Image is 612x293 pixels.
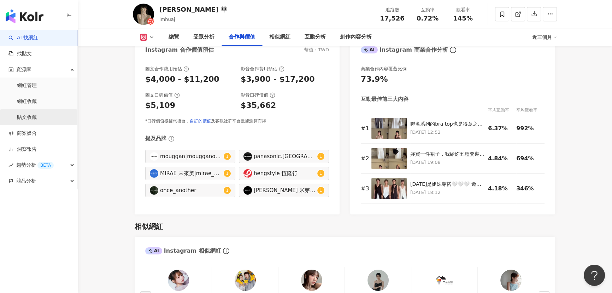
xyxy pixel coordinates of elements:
[304,47,329,53] div: 幣值：TWD
[241,92,275,98] div: 影音口碑價值
[135,222,163,231] div: 相似網紅
[488,155,513,162] div: 4.84%
[500,270,522,291] img: KOL Avatar
[16,173,36,189] span: 競品分析
[410,159,484,166] p: [DATE] 19:08
[361,185,368,193] div: # 3
[417,15,439,22] span: 0.72%
[145,135,166,142] div: 提及品牌
[241,66,284,72] div: 影音合作費用預估
[17,114,37,121] a: 貼文收藏
[361,74,388,85] div: 73.9%
[145,66,189,72] div: 圖文合作費用預估
[224,170,231,177] sup: 1
[361,96,408,103] div: 互動最佳前三大內容
[226,188,229,193] span: 1
[254,153,316,160] div: panasonic.[GEOGRAPHIC_DATA]
[145,74,219,85] div: $4,000 - $11,200
[361,66,407,72] div: 商業合作內容覆蓋比例
[410,181,484,188] div: [DATE]是姐妹穿搭🤍🤍🤍 邀請好朋友來詮釋聯名系列的樣子～ 身高是157 - 167🤣🤣🤣 每套都好愛！ 週二晚上八點也會直播呦！ [DATE] 10:00AM 聯名上市 【6/24～6/3...
[241,100,276,111] div: $35,662
[160,153,222,160] div: mouggan|mougganofficial
[235,270,256,291] img: KOL Avatar
[145,46,214,54] div: Instagram 合作價值預估
[516,125,541,132] div: 992%
[340,33,372,41] div: 創作內容分析
[243,186,252,195] img: KOL Avatar
[243,152,252,161] img: KOL Avatar
[453,15,473,22] span: 145%
[169,33,179,41] div: 總覽
[532,31,557,43] div: 近三個月
[8,163,13,168] span: rise
[410,151,484,158] div: 妳買一件裙子，我給妳五種套裝😎 說好的領巾裙變套裝來啦！！ 這件直筒裙付的領巾，當初就是以大絲巾的方式設計，所以絲巾可以做的，它大部分到可以！ 現在流行的絲巾當上衣，結合超顯瘦的直筒裙，直接變套...
[516,155,541,162] div: 694%
[145,247,162,254] div: AI
[305,33,326,41] div: 互動分析
[226,154,229,159] span: 1
[317,187,324,194] sup: 1
[243,169,252,178] img: KOL Avatar
[145,118,329,124] div: *口碑價值根據您後台， 及客觀社群平台數據測算而得
[224,153,231,160] sup: 1
[159,5,227,14] div: [PERSON_NAME] 華
[410,121,484,128] div: 聯名系列的bra top也是得意之作 真的是最多穿的bra top！！ 用一個簡單的帶子就變化萬千 讓你一週穿四天也沒問題😻😻😻 穿搭全部都是 @mobotw x @imhuaj聯名
[159,17,175,22] span: imhuaj
[160,170,222,177] div: MIRAE 未來美|mirae_skincare
[380,15,404,22] span: 17,526
[584,265,605,286] iframe: Help Scout Beacon - Open
[167,135,175,143] span: info-circle
[145,247,221,255] div: Instagram 相似網紅
[37,162,54,169] div: BETA
[224,187,231,194] sup: 1
[17,82,37,89] a: 網紅管理
[516,107,545,114] div: 平均觀看率
[434,270,455,291] img: KOL Avatar
[241,74,315,85] div: $3,900 - $17,200
[361,155,368,162] div: # 2
[371,148,407,169] img: 妳買一件裙子，我給妳五種套裝😎 說好的領巾裙變套裝來啦！！ 這件直筒裙付的領巾，當初就是以大絲巾的方式設計，所以絲巾可以做的，它大部分到可以！ 現在流行的絲巾當上衣，結合超顯瘦的直筒裙，直接變套...
[145,92,180,98] div: 圖文口碑價值
[410,189,484,196] p: [DATE] 18:12
[150,169,158,178] img: KOL Avatar
[160,186,222,194] div: once_another
[319,154,322,159] span: 1
[361,125,368,132] div: # 1
[488,185,513,193] div: 4.18%
[254,186,316,194] div: [PERSON_NAME] 米芽溫度保養 | MIT
[254,170,316,177] div: hengstyle 恆隆行
[190,119,211,123] a: 自訂的價值
[371,118,407,139] img: 聯名系列的bra top也是得意之作 真的是最多穿的bra top！！ 用一個簡單的帶子就變化萬千 讓你一週穿四天也沒問題😻😻😻 穿搭全部都是 @mobotw x @imhuaj聯名
[133,4,154,25] img: KOL Avatar
[319,188,322,193] span: 1
[449,6,476,13] div: 觀看率
[229,33,255,41] div: 合作與價值
[6,9,43,23] img: logo
[516,185,541,193] div: 346%
[449,46,457,54] span: info-circle
[371,178,407,199] img: 今天是姐妹穿搭🤍🤍🤍 邀請好朋友來詮釋聯名系列的樣子～ 身高是157 - 167🤣🤣🤣 每套都好愛！ 週二晚上八點也會直播呦！ 6/24 10:00AM 聯名上市 【6/24～6/30】Hua華...
[361,46,378,53] div: AI
[16,157,54,173] span: 趨勢分析
[193,33,214,41] div: 受眾分析
[317,170,324,177] sup: 1
[488,125,513,132] div: 6.37%
[150,186,158,195] img: KOL Avatar
[379,6,406,13] div: 追蹤數
[367,270,389,291] img: KOL Avatar
[410,128,484,136] p: [DATE] 12:52
[17,98,37,105] a: 網紅收藏
[319,171,322,176] span: 1
[16,62,31,77] span: 資源庫
[8,130,37,137] a: 商案媒合
[150,152,158,161] img: KOL Avatar
[361,46,448,54] div: Instagram 商業合作分析
[8,50,32,57] a: 找貼文
[301,270,322,291] img: KOL Avatar
[8,34,38,41] a: searchAI 找網紅
[269,33,290,41] div: 相似網紅
[222,247,230,255] span: info-circle
[317,153,324,160] sup: 1
[414,6,441,13] div: 互動率
[226,171,229,176] span: 1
